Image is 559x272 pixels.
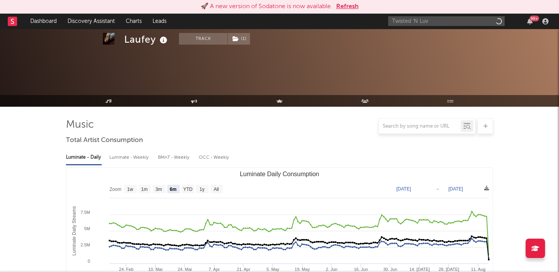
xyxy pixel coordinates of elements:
[127,187,134,192] text: 1w
[237,267,250,272] text: 21. Apr
[396,186,411,192] text: [DATE]
[267,267,280,272] text: 5. May
[209,267,220,272] text: 7. Apr
[148,267,163,272] text: 10. Mar
[66,136,143,145] span: Total Artist Consumption
[147,14,172,29] a: Leads
[326,267,337,272] text: 2. Jun
[448,186,463,192] text: [DATE]
[383,267,397,272] text: 30. Jun
[200,187,205,192] text: 1y
[240,171,319,177] text: Luminate Daily Consumption
[120,14,147,29] a: Charts
[214,187,219,192] text: All
[179,33,227,45] button: Track
[227,33,250,45] span: ( 1 )
[141,187,148,192] text: 1m
[295,267,310,272] text: 19. May
[119,267,134,272] text: 24. Feb
[178,267,193,272] text: 24. Mar
[158,151,191,164] div: BMAT - Weekly
[388,16,505,26] input: Search for artists
[336,2,359,11] button: Refresh
[439,267,459,272] text: 28. [DATE]
[354,267,368,272] text: 16. Jun
[170,187,176,192] text: 6m
[471,267,485,272] text: 11. Aug
[25,14,62,29] a: Dashboard
[81,210,90,215] text: 7.5M
[201,2,332,11] div: 🚀 A new version of Sodatone is now available.
[529,16,539,21] div: 99 +
[199,151,230,164] div: OCC - Weekly
[527,18,533,24] button: 99+
[156,187,162,192] text: 3m
[109,151,150,164] div: Luminate - Weekly
[84,226,90,231] text: 5M
[66,151,102,164] div: Luminate - Daily
[81,243,90,247] text: 2.5M
[379,123,461,130] input: Search by song name or URL
[228,33,250,45] button: (1)
[183,187,193,192] text: YTD
[124,33,169,46] div: Laufey
[109,187,122,192] text: Zoom
[71,206,77,255] text: Luminate Daily Streams
[62,14,120,29] a: Discovery Assistant
[409,267,430,272] text: 14. [DATE]
[435,186,440,192] text: →
[88,259,90,263] text: 0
